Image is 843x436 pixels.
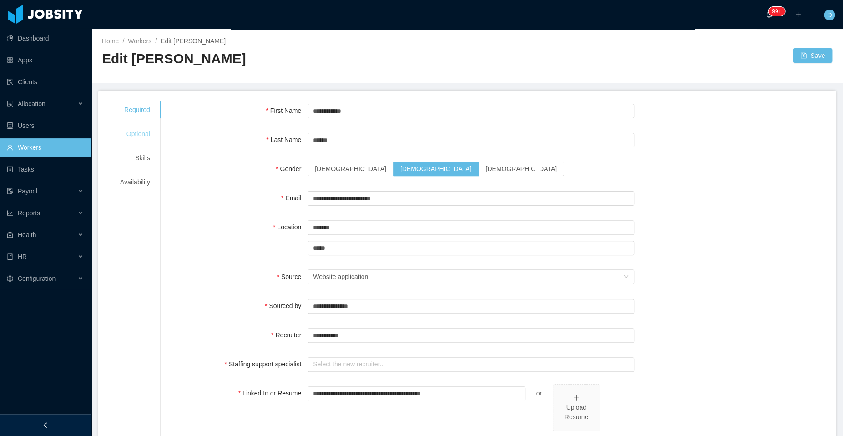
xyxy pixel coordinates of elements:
i: icon: plus [573,395,580,401]
span: HR [18,253,27,260]
span: Reports [18,209,40,217]
a: Workers [128,37,151,45]
span: Payroll [18,188,37,195]
a: icon: auditClients [7,73,84,91]
sup: 333 [768,7,785,16]
div: Optional [109,126,161,142]
span: [DEMOGRAPHIC_DATA] [485,165,557,172]
input: First Name [308,104,634,118]
div: Upload Resume [557,403,596,422]
span: / [155,37,157,45]
a: icon: pie-chartDashboard [7,29,84,47]
button: icon: saveSave [793,48,832,63]
label: Gender [276,165,308,172]
input: Last Name [308,133,634,147]
label: Recruiter [271,331,308,339]
input: Email [308,191,634,206]
span: D [827,10,832,20]
a: icon: robotUsers [7,117,84,135]
span: [DEMOGRAPHIC_DATA] [400,165,472,172]
i: icon: medicine-box [7,232,13,238]
span: Health [18,231,36,238]
span: / [122,37,124,45]
span: Allocation [18,100,45,107]
a: icon: userWorkers [7,138,84,157]
a: Home [102,37,119,45]
label: Source [277,273,308,280]
i: icon: file-protect [7,188,13,194]
a: icon: profileTasks [7,160,84,178]
div: Required [109,101,161,118]
i: icon: bell [766,11,772,18]
i: icon: setting [7,275,13,282]
span: [DEMOGRAPHIC_DATA] [315,165,386,172]
input: Linked In or Resume [308,386,525,401]
div: Availability [109,174,161,191]
label: Linked In or Resume [238,390,308,397]
i: icon: plus [795,11,801,18]
span: icon: plusUpload Resume [553,385,600,431]
label: First Name [266,107,308,114]
h2: Edit [PERSON_NAME] [102,50,467,68]
label: Location [273,223,308,231]
label: Staffing support specialist [224,360,308,368]
span: Configuration [18,275,56,282]
div: Website application [313,270,368,284]
i: icon: solution [7,101,13,107]
label: Sourced by [265,302,308,309]
div: Skills [109,150,161,167]
div: or [525,384,553,402]
label: Email [281,194,308,202]
i: icon: line-chart [7,210,13,216]
i: icon: book [7,253,13,260]
span: Edit [PERSON_NAME] [161,37,226,45]
label: Last Name [266,136,308,143]
a: icon: appstoreApps [7,51,84,69]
